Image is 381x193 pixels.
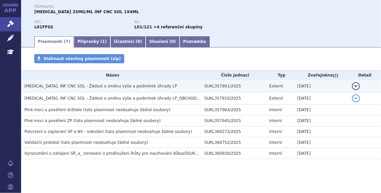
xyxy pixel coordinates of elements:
span: (tato písemnost neobsahuje žádné soubory) [105,129,192,134]
td: SUKL357964/2025 [201,105,266,115]
td: [DATE] [294,92,349,105]
span: Externí [269,96,283,101]
span: [MEDICAL_DATA] 25MG/ML INF CNC SOL 1X4ML [34,10,139,14]
span: 1 [102,39,105,44]
td: SUKL360930/2025 [201,148,266,159]
a: Písemnosti (7) [34,36,74,48]
span: (tato písemnost neobsahuje žádné soubory) [73,118,161,123]
span: (tato písemnost neobsahuje žádné soubory) [83,108,170,112]
td: [DATE] [294,115,349,126]
a: Sloučení (0) [146,36,180,48]
p: ATC: [34,20,128,24]
span: Vyrozumění o zahájení SŘ_a_ Usnesení o prodloužení lhůty pro navrhování důkazůSUKLS357901/2025 [24,151,226,156]
th: Název [21,70,201,80]
span: KEYTRUDA, INF CNC SOL - Žádost o změnu výše a podmínek úhrady LP [24,84,177,88]
strong: pembrolizumab [134,25,152,29]
span: Interní [269,140,282,145]
th: Zveřejněno [294,70,349,80]
span: 7 [66,39,68,44]
span: Plné moci a pověření držitele [24,108,82,112]
span: (tato písemnost neobsahuje žádné soubory) [61,140,148,145]
span: Potvrzení o zaplacení SP a NV - odeslání [24,129,103,134]
a: Účastníci (9) [110,36,146,48]
td: SUKL360752/2025 [201,137,266,148]
strong: +4 referenční skupiny [154,25,203,29]
th: Číslo jednací [201,70,266,80]
td: [DATE] [294,126,349,137]
td: SUKL360272/2025 [201,126,266,137]
span: Interní [269,108,282,112]
button: detail [352,94,360,102]
td: SUKL357910/2025 [201,92,266,105]
td: SUKL357945/2025 [201,115,266,126]
p: Přípravek: [34,5,234,9]
span: Interní [269,118,282,123]
span: Validační protokol [24,140,60,145]
abbr: (?) [333,73,338,78]
a: Přípravky (1) [74,36,110,48]
p: RS: [134,20,228,24]
span: Interní [269,129,282,134]
td: [DATE] [294,148,349,159]
td: [DATE] [294,137,349,148]
strong: PEMBROLIZUMAB [34,25,53,29]
span: Interní [269,151,282,156]
button: detail [352,82,360,90]
a: Poznámka [180,36,210,48]
span: 0 [171,39,174,44]
span: Plné moci a pověření ZP [24,118,72,123]
td: [DATE] [294,105,349,115]
span: 9 [137,39,140,44]
td: [DATE] [294,80,349,92]
th: Detail [349,70,381,80]
span: Stáhnout všechny písemnosti (zip) [44,56,121,61]
span: KEYTRUDA, INF CNC SOL - Žádost o změnu výše a podmínek úhrady LP_OBCHODNÍ TAJEMSTVÍ [24,96,223,101]
th: Typ [266,70,294,80]
a: Stáhnout všechny písemnosti (zip) [34,54,124,63]
span: Externí [269,84,283,88]
td: SUKL357901/2025 [201,80,266,92]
